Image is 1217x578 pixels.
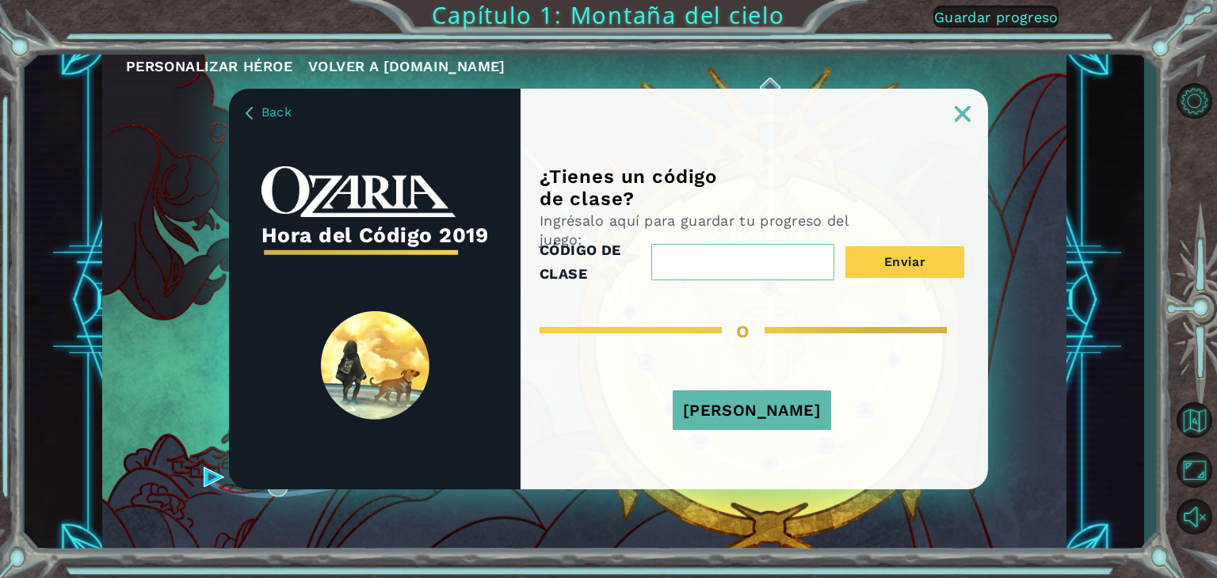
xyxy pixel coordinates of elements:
img: BackArrow_Dusk.png [246,107,253,120]
p: Ingrésalo aquí para guardar tu progreso del juego: [540,211,883,230]
img: SpiritLandReveal.png [321,311,429,420]
button: [PERSON_NAME] [673,390,831,430]
span: Back [261,105,292,120]
button: Enviar [845,246,964,278]
span: o [736,317,750,343]
h1: ¿Tienes un código de clase? [540,165,735,188]
h3: Hora del Código 2019 [261,218,489,253]
label: CÓDIGO DE CLASE [540,238,634,286]
img: whiteOzariaWordmark.png [261,166,456,218]
img: ExitButton_Dusk.png [955,106,971,122]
